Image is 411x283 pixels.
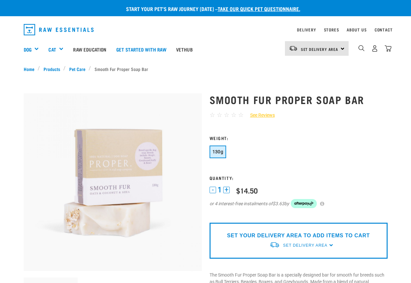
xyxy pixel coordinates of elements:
[210,136,388,140] h3: Weight:
[24,46,32,53] a: Dog
[371,45,378,52] img: user.png
[217,111,222,119] span: ☆
[269,242,280,248] img: van-moving.png
[24,65,388,72] nav: breadcrumbs
[244,112,275,119] a: See Reviews
[291,199,317,208] img: Afterpay
[24,65,38,72] a: Home
[273,200,284,207] span: $3.63
[24,93,202,271] img: Smooth fur soap
[111,36,171,62] a: Get started with Raw
[210,199,388,208] div: or 4 interest-free instalments of by
[283,243,327,248] span: Set Delivery Area
[210,175,388,180] h3: Quantity:
[224,111,229,119] span: ☆
[212,149,224,154] span: 130g
[66,65,89,72] a: Pet Care
[231,111,237,119] span: ☆
[19,21,393,38] nav: dropdown navigation
[218,186,222,193] span: 1
[40,65,63,72] a: Products
[358,45,365,51] img: home-icon-1@2x.png
[171,36,198,62] a: Vethub
[238,111,244,119] span: ☆
[223,187,230,193] button: +
[24,24,94,35] img: Raw Essentials Logo
[375,29,393,31] a: Contact
[210,187,216,193] button: -
[385,45,392,52] img: home-icon@2x.png
[297,29,316,31] a: Delivery
[210,111,215,119] span: ☆
[301,48,339,50] span: Set Delivery Area
[227,232,370,240] p: SET YOUR DELIVERY AREA TO ADD ITEMS TO CART
[347,29,366,31] a: About Us
[48,46,56,53] a: Cat
[210,94,388,105] h1: Smooth Fur Proper Soap Bar
[289,45,298,51] img: van-moving.png
[68,36,111,62] a: Raw Education
[218,7,300,10] a: take our quick pet questionnaire.
[210,146,226,158] button: 130g
[236,186,258,195] div: $14.50
[324,29,339,31] a: Stores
